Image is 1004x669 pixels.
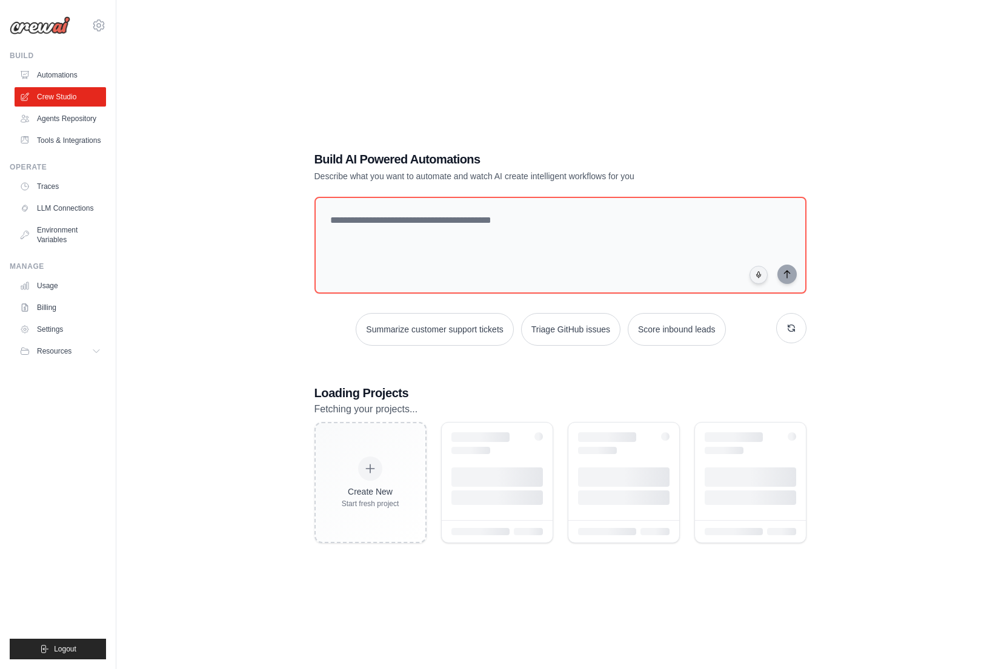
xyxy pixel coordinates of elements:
[15,177,106,196] a: Traces
[15,109,106,128] a: Agents Repository
[356,313,513,346] button: Summarize customer support tickets
[10,51,106,61] div: Build
[521,313,620,346] button: Triage GitHub issues
[15,276,106,295] a: Usage
[750,266,768,284] button: Click to speak your automation idea
[15,87,106,107] a: Crew Studio
[314,384,806,401] h3: Loading Projects
[15,131,106,150] a: Tools & Integrations
[314,170,722,182] p: Describe what you want to automate and watch AI create intelligent workflows for you
[15,341,106,361] button: Resources
[15,320,106,339] a: Settings
[15,220,106,249] a: Environment Variables
[314,151,722,168] h1: Build AI Powered Automations
[15,298,106,317] a: Billing
[15,199,106,218] a: LLM Connections
[37,346,71,356] span: Resources
[776,313,806,343] button: Get new suggestions
[628,313,726,346] button: Score inbound leads
[10,639,106,659] button: Logout
[342,499,399,509] div: Start fresh project
[10,162,106,172] div: Operate
[314,401,806,417] p: Fetching your projects...
[10,16,70,35] img: Logo
[342,486,399,498] div: Create New
[10,262,106,271] div: Manage
[15,65,106,85] a: Automations
[54,644,76,654] span: Logout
